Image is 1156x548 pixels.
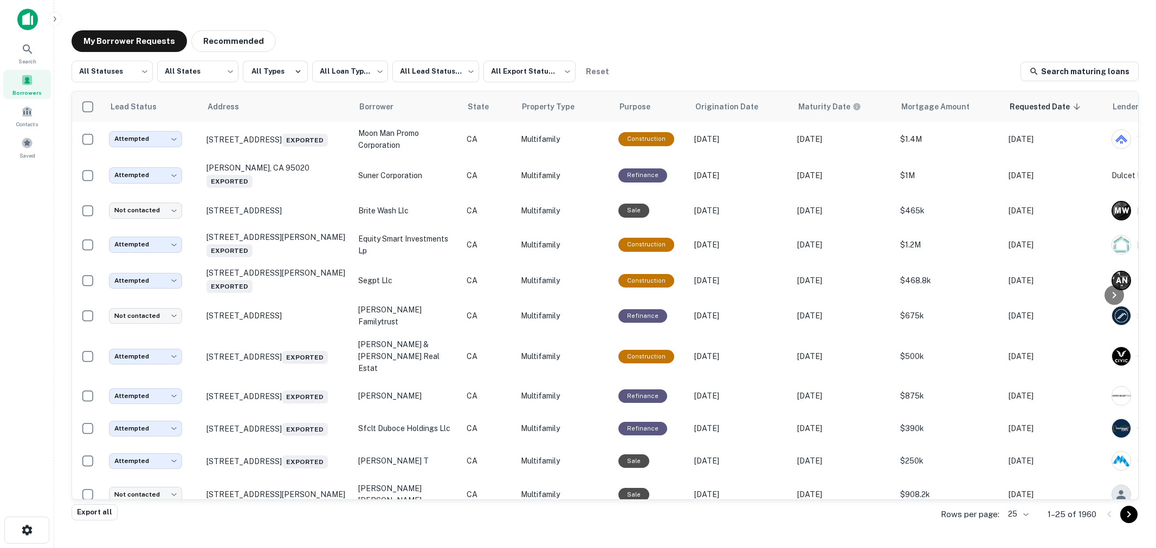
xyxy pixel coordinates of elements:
[109,203,182,218] div: Not contacted
[3,101,51,131] a: Contacts
[521,275,608,286] p: Multifamily
[689,92,792,122] th: Origination Date
[20,151,35,160] span: Saved
[1009,239,1101,251] p: [DATE]
[312,57,388,86] div: All Loan Types
[3,133,51,162] div: Saved
[467,239,510,251] p: CA
[694,133,786,145] p: [DATE]
[1009,422,1101,434] p: [DATE]
[206,490,347,499] p: [STREET_ADDRESS][PERSON_NAME]
[109,131,182,147] div: Attempted
[206,232,347,257] p: [STREET_ADDRESS][PERSON_NAME]
[521,390,608,402] p: Multifamily
[282,351,328,364] span: Exported
[282,134,328,147] span: Exported
[206,163,347,188] p: [PERSON_NAME], CA 95020
[695,100,772,113] span: Origination Date
[797,275,889,286] p: [DATE]
[109,273,182,289] div: Attempted
[3,38,51,68] a: Search
[694,422,786,434] p: [DATE]
[618,422,667,435] div: This loan purpose was for refinancing
[358,127,456,151] p: moon man promo corporation
[900,239,998,251] p: $1.2M
[521,133,608,145] p: Multifamily
[618,454,649,468] div: Sale
[72,57,153,86] div: All Statuses
[358,275,456,286] p: segpt llc
[467,422,510,434] p: CA
[618,238,674,251] div: This loan purpose was for construction
[3,70,51,99] a: Borrowers
[72,30,187,52] button: My Borrower Requests
[206,268,347,293] p: [STREET_ADDRESS][PERSON_NAME]
[900,390,998,402] p: $875k
[618,309,667,323] div: This loan purpose was for refinancing
[1004,506,1030,522] div: 25
[18,57,36,66] span: Search
[1009,350,1101,362] p: [DATE]
[694,390,786,402] p: [DATE]
[900,310,998,322] p: $675k
[618,132,674,146] div: This loan purpose was for construction
[900,275,998,286] p: $468.8k
[797,488,889,500] p: [DATE]
[467,350,510,362] p: CA
[515,92,613,122] th: Property Type
[618,204,649,217] div: Sale
[900,169,998,181] p: $1M
[521,169,608,181] p: Multifamily
[797,310,889,322] p: [DATE]
[109,487,182,503] div: Not contacted
[358,455,456,467] p: [PERSON_NAME] t
[694,488,786,500] p: [DATE]
[206,132,347,147] p: [STREET_ADDRESS]
[109,349,182,364] div: Attempted
[109,308,182,324] div: Not contacted
[109,421,182,436] div: Attempted
[1010,100,1084,113] span: Requested Date
[900,133,998,145] p: $1.4M
[1009,310,1101,322] p: [DATE]
[208,100,253,113] span: Address
[798,101,850,113] h6: Maturity Date
[468,100,503,113] span: State
[941,508,999,521] p: Rows per page:
[1009,169,1101,181] p: [DATE]
[580,61,615,82] button: Reset
[358,390,456,402] p: [PERSON_NAME]
[900,205,998,217] p: $465k
[618,168,667,182] div: This loan purpose was for refinancing
[109,388,182,404] div: Attempted
[618,350,674,363] div: This loan purpose was for construction
[17,9,38,30] img: capitalize-icon.png
[206,311,347,321] p: [STREET_ADDRESS]
[282,390,328,403] span: Exported
[157,57,238,86] div: All States
[618,488,649,501] div: Sale
[358,338,456,374] p: [PERSON_NAME] & [PERSON_NAME] real estat
[109,167,182,183] div: Attempted
[521,488,608,500] p: Multifamily
[521,239,608,251] p: Multifamily
[521,455,608,467] p: Multifamily
[467,310,510,322] p: CA
[1048,508,1096,521] p: 1–25 of 1960
[1009,205,1101,217] p: [DATE]
[618,274,674,288] div: This loan purpose was for construction
[72,504,118,520] button: Export all
[467,488,510,500] p: CA
[1021,62,1139,81] a: Search maturing loans
[358,169,456,181] p: suner corporation
[282,423,328,436] span: Exported
[206,388,347,403] p: [STREET_ADDRESS]
[358,422,456,434] p: sfclt duboce holdings llc
[521,310,608,322] p: Multifamily
[694,239,786,251] p: [DATE]
[895,92,1003,122] th: Mortgage Amount
[900,455,998,467] p: $250k
[792,92,895,122] th: Maturity dates displayed may be estimated. Please contact the lender for the most accurate maturi...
